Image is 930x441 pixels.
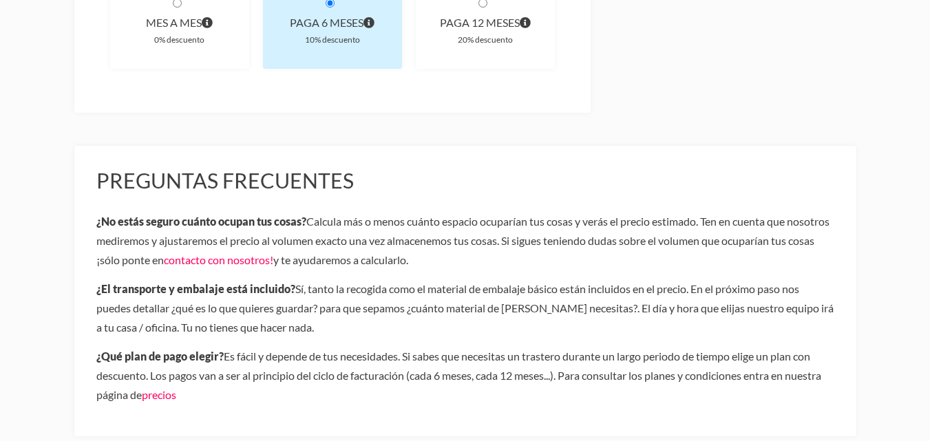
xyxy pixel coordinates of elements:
div: 20% descuento [438,32,533,47]
span: Pagas cada 12 meses por el volumen que ocupan tus cosas. El precio incluye el descuento de 20% y ... [520,13,531,32]
div: 0% descuento [132,32,227,47]
div: Mes a mes [132,13,227,32]
h3: Preguntas frecuentes [96,168,834,194]
div: paga 6 meses [285,13,380,32]
p: Sí, tanto la recogida como el material de embalaje básico están incluidos en el precio. En el pró... [96,279,834,337]
div: 10% descuento [285,32,380,47]
span: Pagas cada 6 meses por el volumen que ocupan tus cosas. El precio incluye el descuento de 10% y e... [363,13,374,32]
a: contacto con nosotros! [164,253,273,266]
div: Widget de chat [861,375,930,441]
a: precios [142,388,176,401]
p: Calcula más o menos cuánto espacio ocuparían tus cosas y verás el precio estimado. Ten en cuenta ... [96,212,834,270]
b: ¿El transporte y embalaje está incluido? [96,282,295,295]
span: Pagas al principio de cada mes por el volumen que ocupan tus cosas. A diferencia de otros planes ... [202,13,213,32]
p: Es fácil y depende de tus necesidades. Si sabes que necesitas un trastero durante un largo period... [96,347,834,405]
div: paga 12 meses [438,13,533,32]
b: ¿Qué plan de pago elegir? [96,349,224,363]
iframe: Chat Widget [861,375,930,441]
b: ¿No estás seguro cuánto ocupan tus cosas? [96,215,306,228]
